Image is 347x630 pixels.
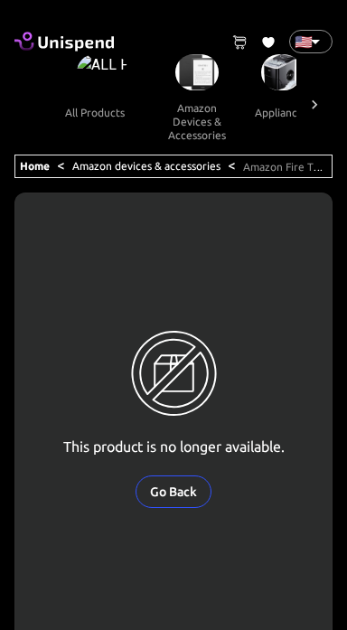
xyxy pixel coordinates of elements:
[240,90,323,134] button: appliances
[14,155,333,178] div: < <
[261,54,303,90] img: Appliances
[295,31,304,52] p: 🇺🇸
[175,54,219,90] img: Amazon Devices & Accessories
[289,30,333,53] div: 🇺🇸
[72,160,220,172] a: Amazon devices & accessories
[63,436,285,457] p: This product is no longer available.
[51,90,139,134] button: all products
[77,54,128,90] img: ALL PRODUCTS
[154,90,240,153] button: amazon devices & accessories
[20,160,50,172] a: Home
[136,475,211,509] button: Go Back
